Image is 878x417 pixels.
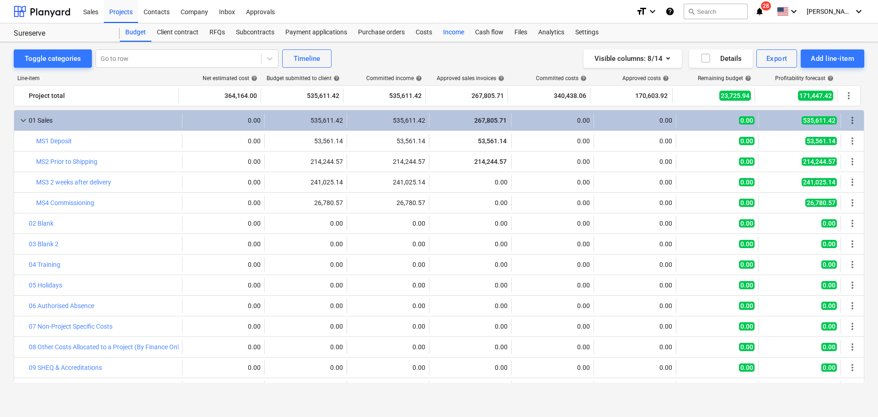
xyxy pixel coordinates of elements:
div: 0.00 [515,323,590,330]
span: help [249,75,257,81]
span: help [825,75,834,81]
a: 07 Non-Project Specific Costs [29,323,112,330]
div: 0.00 [598,343,672,351]
div: 0.00 [598,158,672,165]
span: 0.00 [739,302,755,310]
div: Payment applications [280,23,353,42]
div: 364,164.00 [182,88,257,103]
a: Analytics [533,23,570,42]
div: 0.00 [351,240,425,248]
span: 0.00 [739,343,755,351]
div: 0.00 [433,179,508,186]
div: Committed income [366,75,422,81]
span: More actions [847,341,858,352]
span: 267,805.71 [473,117,508,124]
span: [PERSON_NAME] [807,8,852,15]
span: More actions [847,156,858,167]
div: 0.00 [186,117,261,124]
span: help [496,75,504,81]
div: Add line-item [811,53,854,65]
span: 170,603.92 [634,91,669,100]
a: Settings [570,23,604,42]
a: RFQs [204,23,230,42]
div: 0.00 [186,137,261,145]
div: 0.00 [515,364,590,371]
i: notifications [755,6,764,17]
div: 0.00 [433,199,508,206]
a: MS3 2 weeks after delivery [36,179,111,186]
div: 0.00 [351,282,425,289]
div: 0.00 [433,323,508,330]
div: Toggle categories [25,53,81,65]
span: 0.00 [821,302,837,310]
span: More actions [847,362,858,373]
div: 0.00 [515,179,590,186]
span: 23,725.94 [719,91,751,101]
span: 53,561.14 [477,137,508,145]
div: 01 Sales [29,113,178,128]
span: More actions [847,218,858,229]
span: More actions [847,280,858,291]
div: 0.00 [268,302,343,309]
div: 0.00 [186,323,261,330]
div: 0.00 [351,323,425,330]
div: 535,611.42 [265,88,339,103]
span: 0.00 [821,343,837,351]
span: 0.00 [821,322,837,330]
span: help [414,75,422,81]
div: Budget submitted to client [267,75,340,81]
span: help [578,75,587,81]
span: 0.00 [821,363,837,372]
span: 26,780.57 [805,199,837,207]
div: 0.00 [268,240,343,248]
span: 0.00 [739,322,755,330]
div: Approved costs [622,75,669,81]
div: 214,244.57 [268,158,343,165]
div: 0.00 [433,261,508,268]
div: 53,561.14 [351,137,425,145]
span: More actions [847,238,858,249]
span: More actions [847,177,858,188]
span: 535,611.42 [802,116,837,125]
div: 0.00 [598,117,672,124]
div: Budget [120,23,151,42]
a: 04 Training [29,261,60,268]
span: More actions [847,115,858,126]
button: Add line-item [801,49,864,68]
span: 0.00 [739,199,755,207]
div: 241,025.14 [268,179,343,186]
div: 0.00 [268,220,343,227]
button: Toggle categories [14,49,92,68]
span: More actions [847,135,858,146]
a: 08 Other Costs Allocated to a Project (By Finance Only) [29,343,184,351]
div: 535,611.42 [347,88,422,103]
div: 0.00 [186,364,261,371]
span: 0.00 [739,219,755,227]
div: 0.00 [515,261,590,268]
i: Knowledge base [665,6,675,17]
div: 0.00 [598,220,672,227]
span: 214,244.57 [473,158,508,165]
a: 02 Blank [29,220,54,227]
i: keyboard_arrow_down [788,6,799,17]
div: 0.00 [433,302,508,309]
span: 214,244.57 [802,157,837,166]
div: 0.00 [598,137,672,145]
a: Subcontracts [230,23,280,42]
div: Net estimated cost [203,75,257,81]
span: help [661,75,669,81]
a: Client contract [151,23,204,42]
div: 0.00 [186,343,261,351]
div: 26,780.57 [351,199,425,206]
a: Costs [410,23,438,42]
div: Approved sales invoices [437,75,504,81]
div: 0.00 [268,323,343,330]
div: Income [438,23,470,42]
div: Purchase orders [353,23,410,42]
div: Visible columns : 8/14 [594,53,671,65]
div: 0.00 [515,220,590,227]
div: 0.00 [268,261,343,268]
